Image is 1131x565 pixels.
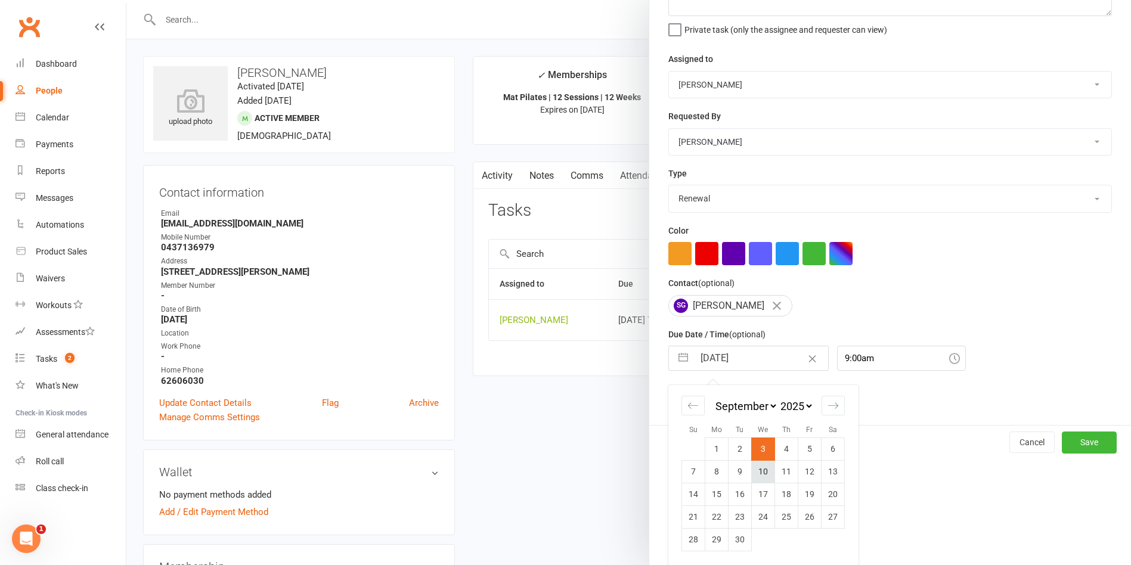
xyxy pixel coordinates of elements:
[1009,431,1055,453] button: Cancel
[668,167,687,180] label: Type
[36,220,84,229] div: Automations
[752,505,775,528] td: Wednesday, September 24, 2025
[14,12,44,42] a: Clubworx
[822,460,845,483] td: Saturday, September 13, 2025
[822,396,845,415] div: Move forward to switch to the next month.
[705,528,729,551] td: Monday, September 29, 2025
[36,193,73,203] div: Messages
[775,483,798,505] td: Thursday, September 18, 2025
[798,483,822,505] td: Friday, September 19, 2025
[752,483,775,505] td: Wednesday, September 17, 2025
[681,396,705,415] div: Move backward to switch to the previous month.
[674,299,688,313] span: SG
[36,113,69,122] div: Calendar
[752,437,775,460] td: Selected. Wednesday, September 3, 2025
[36,483,88,493] div: Class check-in
[668,382,738,395] label: Email preferences
[16,158,126,185] a: Reports
[12,524,41,553] iframe: Intercom live chat
[36,524,46,534] span: 1
[729,460,752,483] td: Tuesday, September 9, 2025
[16,448,126,475] a: Roll call
[684,21,887,35] span: Private task (only the assignee and requester can view)
[36,327,95,337] div: Assessments
[668,52,713,66] label: Assigned to
[802,347,823,370] button: Clear Date
[16,265,126,292] a: Waivers
[822,483,845,505] td: Saturday, September 20, 2025
[698,278,735,288] small: (optional)
[16,292,126,319] a: Workouts
[36,139,73,149] div: Payments
[36,166,65,176] div: Reports
[729,483,752,505] td: Tuesday, September 16, 2025
[736,426,743,434] small: Tu
[822,505,845,528] td: Saturday, September 27, 2025
[65,353,75,363] span: 2
[36,457,64,466] div: Roll call
[729,437,752,460] td: Tuesday, September 2, 2025
[668,328,766,341] label: Due Date / Time
[16,77,126,104] a: People
[711,426,722,434] small: Mo
[16,185,126,212] a: Messages
[668,277,735,290] label: Contact
[758,426,768,434] small: We
[36,300,72,310] div: Workouts
[16,51,126,77] a: Dashboard
[36,381,79,390] div: What's New
[36,247,87,256] div: Product Sales
[775,505,798,528] td: Thursday, September 25, 2025
[798,505,822,528] td: Friday, September 26, 2025
[682,505,705,528] td: Sunday, September 21, 2025
[36,354,57,364] div: Tasks
[798,437,822,460] td: Friday, September 5, 2025
[705,505,729,528] td: Monday, September 22, 2025
[752,460,775,483] td: Wednesday, September 10, 2025
[729,330,766,339] small: (optional)
[822,437,845,460] td: Saturday, September 6, 2025
[729,505,752,528] td: Tuesday, September 23, 2025
[782,426,791,434] small: Th
[1062,431,1117,453] button: Save
[682,460,705,483] td: Sunday, September 7, 2025
[16,212,126,238] a: Automations
[16,131,126,158] a: Payments
[829,426,837,434] small: Sa
[36,430,109,439] div: General attendance
[668,295,792,316] div: [PERSON_NAME]
[668,110,721,123] label: Requested By
[775,437,798,460] td: Thursday, September 4, 2025
[729,528,752,551] td: Tuesday, September 30, 2025
[36,59,77,69] div: Dashboard
[705,483,729,505] td: Monday, September 15, 2025
[16,346,126,372] a: Tasks 2
[668,385,858,565] div: Calendar
[668,224,689,237] label: Color
[705,437,729,460] td: Monday, September 1, 2025
[682,483,705,505] td: Sunday, September 14, 2025
[16,421,126,448] a: General attendance kiosk mode
[16,238,126,265] a: Product Sales
[16,104,126,131] a: Calendar
[775,460,798,483] td: Thursday, September 11, 2025
[36,274,65,283] div: Waivers
[705,460,729,483] td: Monday, September 8, 2025
[16,372,126,399] a: What's New
[36,86,63,95] div: People
[806,426,813,434] small: Fr
[16,475,126,502] a: Class kiosk mode
[16,319,126,346] a: Assessments
[682,528,705,551] td: Sunday, September 28, 2025
[798,460,822,483] td: Friday, September 12, 2025
[689,426,698,434] small: Su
